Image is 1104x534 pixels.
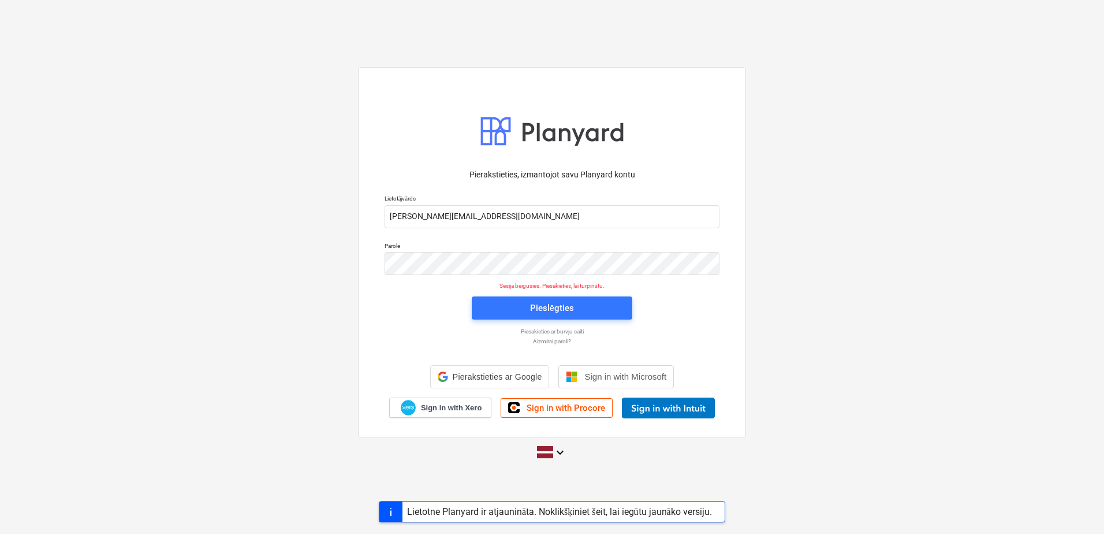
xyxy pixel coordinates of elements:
span: Sign in with Microsoft [584,372,666,381]
a: Aizmirsi paroli? [379,338,725,345]
p: Pierakstieties, izmantojot savu Planyard kontu [385,169,719,181]
button: Pieslēgties [472,296,632,320]
a: Sign in with Procore [501,398,613,418]
p: Lietotājvārds [385,195,719,205]
span: Sign in with Procore [527,403,605,413]
p: Sesija beigusies. Piesakieties, lai turpinātu. [378,282,726,290]
span: Sign in with Xero [421,403,482,413]
div: Pieslēgties [530,301,574,316]
i: keyboard_arrow_down [553,446,567,459]
div: Pierakstieties ar Google [430,365,550,388]
a: Sign in with Xero [389,398,492,418]
a: Piesakieties ar burvju saiti [379,328,725,335]
div: Lietotne Planyard ir atjaunināta. Noklikšķiniet šeit, lai iegūtu jaunāko versiju. [407,506,712,517]
img: Xero logo [401,400,416,416]
img: Microsoft logo [566,371,577,383]
p: Parole [385,242,719,252]
span: Pierakstieties ar Google [453,372,542,381]
input: Lietotājvārds [385,205,719,228]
